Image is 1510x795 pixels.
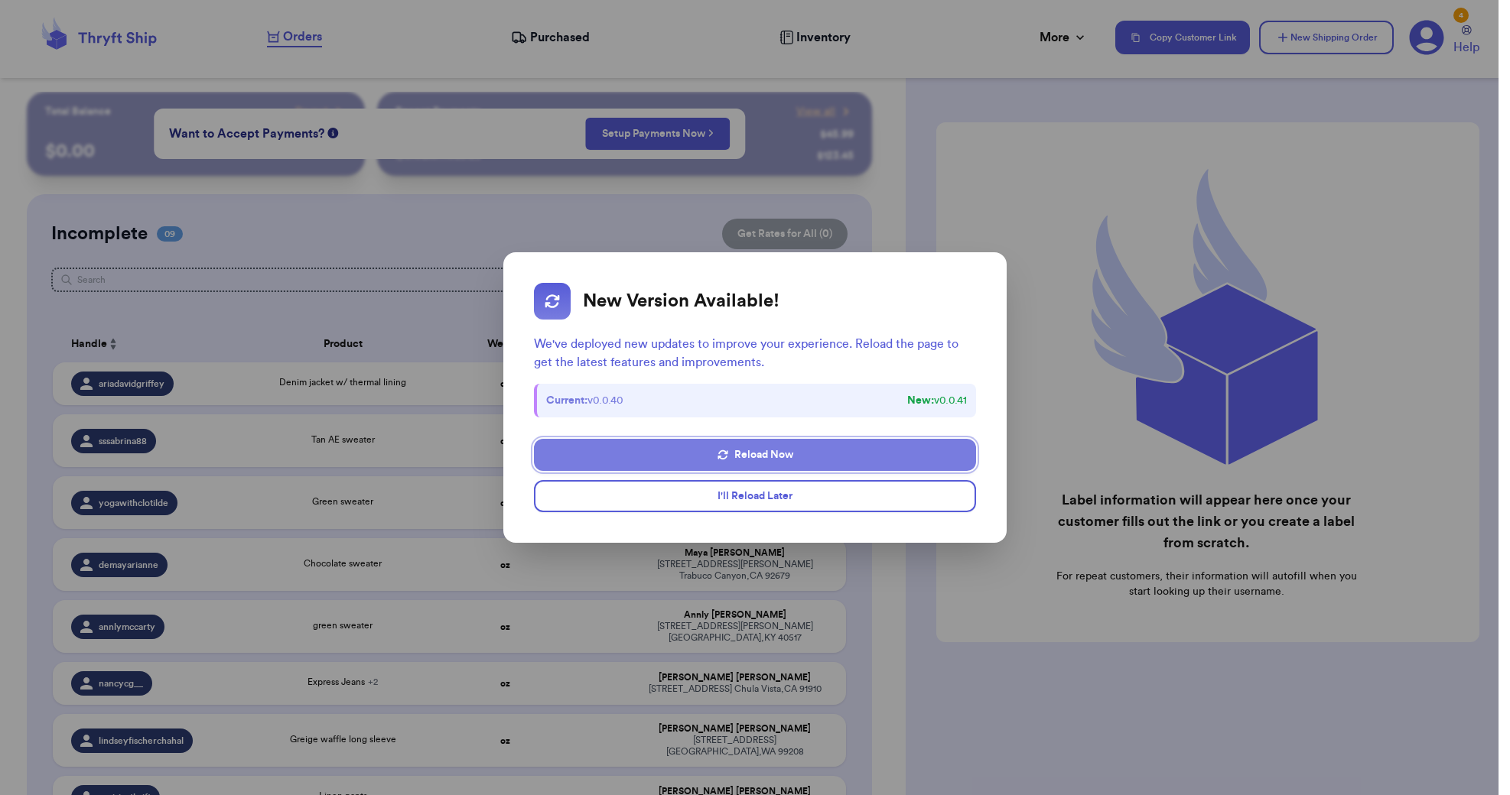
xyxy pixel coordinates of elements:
span: v 0.0.41 [907,393,967,408]
strong: New: [907,395,934,406]
button: I'll Reload Later [534,480,976,512]
p: We've deployed new updates to improve your experience. Reload the page to get the latest features... [534,335,976,372]
span: v 0.0.40 [546,393,623,408]
strong: Current: [546,395,587,406]
button: Reload Now [534,439,976,471]
h2: New Version Available! [583,290,779,313]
